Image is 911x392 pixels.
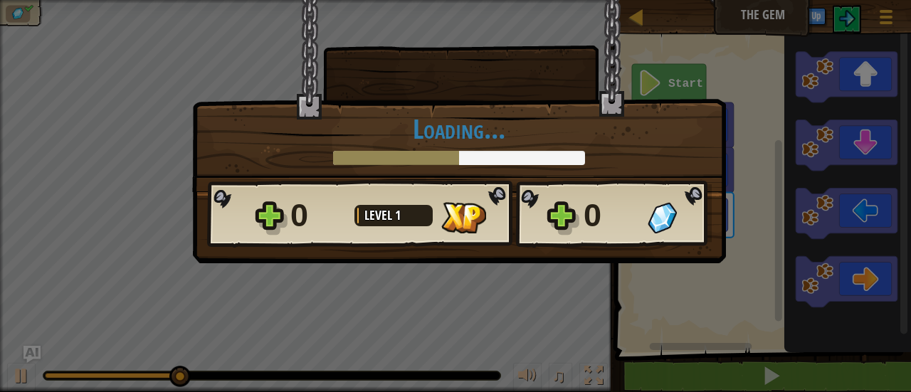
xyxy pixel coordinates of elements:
img: XP Gained [441,202,486,233]
div: 0 [290,193,346,238]
span: Level [364,206,395,224]
span: 1 [395,206,401,224]
h1: Loading... [207,114,711,144]
div: 0 [584,193,639,238]
img: Gems Gained [648,202,677,233]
